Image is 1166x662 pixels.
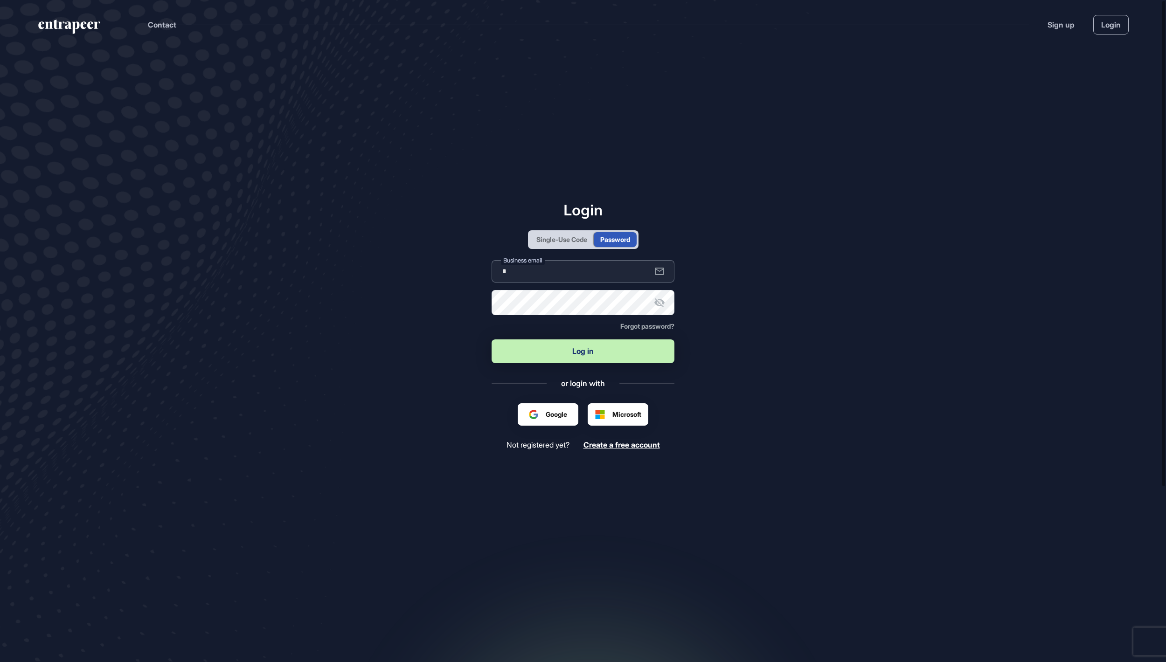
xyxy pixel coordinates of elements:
button: Log in [492,339,674,363]
a: entrapeer-logo [37,20,101,37]
a: Create a free account [583,441,660,449]
span: Create a free account [583,440,660,449]
div: Password [600,234,630,244]
div: Single-Use Code [536,234,587,244]
button: Contact [148,19,176,31]
span: Forgot password? [620,322,674,330]
a: Forgot password? [620,323,674,330]
label: Business email [501,255,545,265]
a: Sign up [1048,19,1075,30]
div: or login with [561,378,605,388]
a: Login [1093,15,1129,34]
span: Not registered yet? [507,441,569,449]
span: Microsoft [612,409,641,419]
h1: Login [492,201,674,219]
